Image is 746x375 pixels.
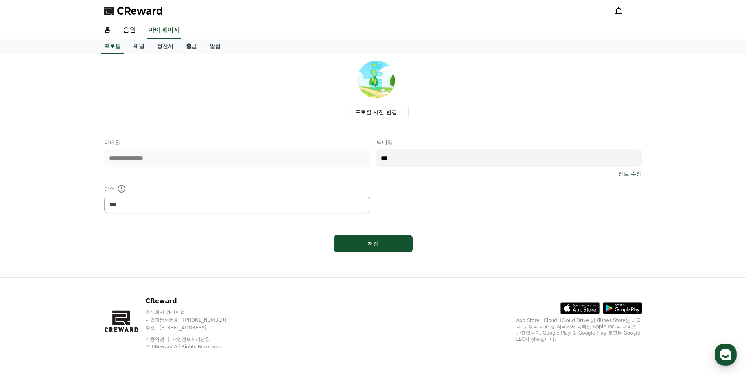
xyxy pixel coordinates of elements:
[146,296,241,306] p: CReward
[101,249,151,269] a: 설정
[357,61,395,98] img: profile_image
[376,138,642,146] p: 닉네임
[98,22,117,39] a: 홈
[127,39,151,54] a: 채널
[104,184,370,193] p: 언어
[122,261,131,267] span: 설정
[147,22,181,39] a: 마이페이지
[172,336,210,342] a: 개인정보처리방침
[203,39,227,54] a: 알림
[72,261,81,268] span: 대화
[516,317,642,342] p: App Store, iCloud, iCloud Drive 및 iTunes Store는 미국과 그 밖의 나라 및 지역에서 등록된 Apple Inc.의 서비스 상표입니다. Goo...
[146,309,241,315] p: 주식회사 와이피랩
[104,5,163,17] a: CReward
[25,261,29,267] span: 홈
[146,325,241,331] p: 주소 : [STREET_ADDRESS]
[350,240,397,248] div: 저장
[146,317,241,323] p: 사업자등록번호 : [PHONE_NUMBER]
[52,249,101,269] a: 대화
[104,138,370,146] p: 이메일
[101,39,124,54] a: 프로필
[334,235,413,252] button: 저장
[117,22,142,39] a: 음원
[180,39,203,54] a: 출금
[146,336,170,342] a: 이용약관
[117,5,163,17] span: CReward
[344,105,409,119] label: 프로필 사진 변경
[618,170,642,178] a: 정보 수정
[151,39,180,54] a: 정산서
[2,249,52,269] a: 홈
[146,344,241,350] p: © CReward All Rights Reserved.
